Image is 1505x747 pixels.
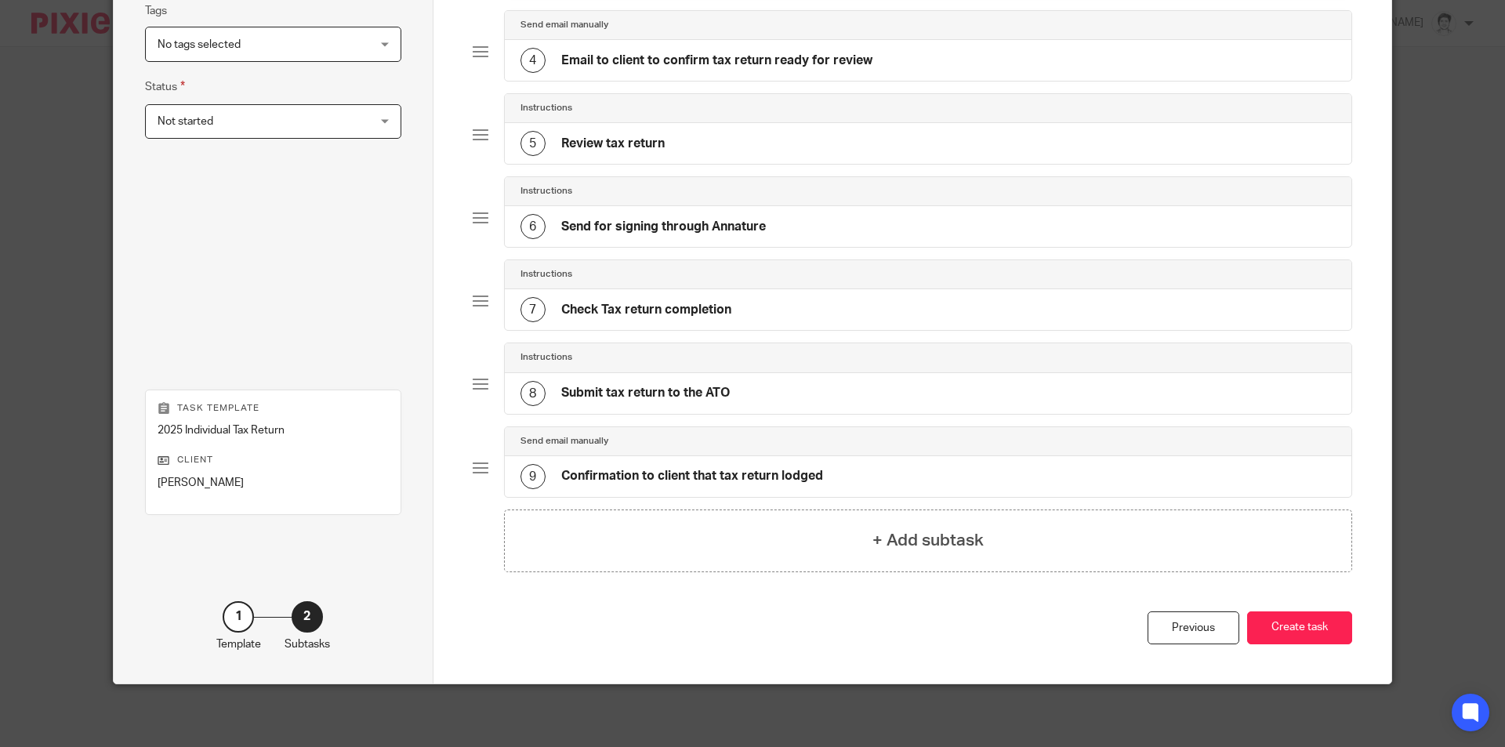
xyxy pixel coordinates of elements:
[223,601,254,633] div: 1
[292,601,323,633] div: 2
[520,435,608,448] h4: Send email manually
[1247,611,1352,645] button: Create task
[158,402,389,415] p: Task template
[561,136,665,152] h4: Review tax return
[561,219,766,235] h4: Send for signing through Annature
[520,381,546,406] div: 8
[520,214,546,239] div: 6
[158,422,389,438] p: 2025 Individual Tax Return
[520,102,572,114] h4: Instructions
[561,302,731,318] h4: Check Tax return completion
[561,53,872,69] h4: Email to client to confirm tax return ready for review
[145,3,167,19] label: Tags
[158,454,389,466] p: Client
[216,636,261,652] p: Template
[520,131,546,156] div: 5
[520,185,572,198] h4: Instructions
[520,19,608,31] h4: Send email manually
[561,385,730,401] h4: Submit tax return to the ATO
[520,268,572,281] h4: Instructions
[158,475,389,491] p: [PERSON_NAME]
[158,39,241,50] span: No tags selected
[1148,611,1239,645] div: Previous
[145,78,185,96] label: Status
[520,297,546,322] div: 7
[285,636,330,652] p: Subtasks
[520,464,546,489] div: 9
[520,351,572,364] h4: Instructions
[520,48,546,73] div: 4
[872,528,984,553] h4: + Add subtask
[561,468,823,484] h4: Confirmation to client that tax return lodged
[158,116,213,127] span: Not started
